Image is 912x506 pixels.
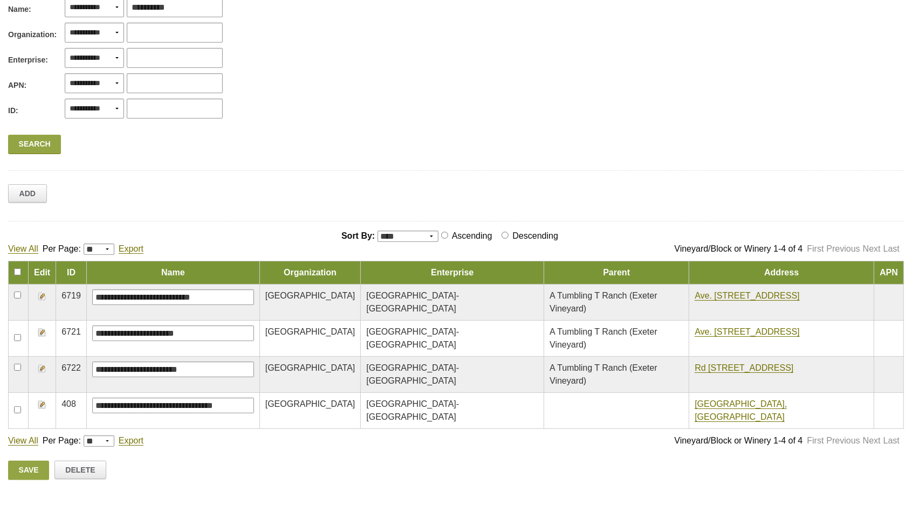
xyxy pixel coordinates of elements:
[265,399,355,408] span: [GEOGRAPHIC_DATA]
[674,436,803,445] span: Vineyard/Block or Winery 1-4 of 4
[43,436,81,445] span: Per Page:
[8,54,48,66] span: Enterprise:
[43,244,81,253] span: Per Page:
[8,244,38,254] a: View All
[883,244,900,253] a: Last
[695,291,799,301] a: Ave. [STREET_ADDRESS]
[86,261,259,285] td: Name
[61,399,76,408] span: 408
[38,400,46,409] img: Edit
[265,291,355,300] span: [GEOGRAPHIC_DATA]
[874,261,904,285] td: APN
[8,80,26,91] span: APN:
[550,363,657,385] span: A Tumbling T Ranch (Exeter Vineyard)
[8,461,49,480] a: Save
[695,327,799,337] a: Ave. [STREET_ADDRESS]
[674,244,803,253] span: Vineyard/Block or Winery 1-4 of 4
[863,244,881,253] a: Next
[550,291,657,313] span: A Tumbling T Ranch (Exeter Vineyard)
[61,363,81,372] span: 6722
[450,231,497,240] label: Ascending
[8,436,38,446] a: View All
[341,231,375,240] span: Sort By:
[54,461,106,479] a: Delete
[695,399,787,422] a: [GEOGRAPHIC_DATA], [GEOGRAPHIC_DATA]
[366,291,459,313] span: [GEOGRAPHIC_DATA]-[GEOGRAPHIC_DATA]
[119,436,143,446] a: Export
[28,261,56,285] td: Edit
[544,261,689,285] td: Parent
[366,399,459,421] span: [GEOGRAPHIC_DATA]-[GEOGRAPHIC_DATA]
[807,436,824,445] a: First
[38,328,46,337] img: Edit
[366,363,459,385] span: [GEOGRAPHIC_DATA]-[GEOGRAPHIC_DATA]
[265,363,355,372] span: [GEOGRAPHIC_DATA]
[265,327,355,336] span: [GEOGRAPHIC_DATA]
[8,105,18,116] span: ID:
[119,244,143,254] a: Export
[827,244,860,253] a: Previous
[8,4,31,15] span: Name:
[61,291,81,300] span: 6719
[863,436,881,445] a: Next
[259,261,361,285] td: Organization
[8,135,61,154] a: Search
[827,436,860,445] a: Previous
[8,29,57,40] span: Organization:
[8,184,47,203] a: Add
[38,364,46,373] img: Edit
[689,261,874,285] td: Address
[361,261,544,285] td: Enterprise
[883,436,900,445] a: Last
[510,231,563,240] label: Descending
[550,327,657,349] span: A Tumbling T Ranch (Exeter Vineyard)
[61,327,81,336] span: 6721
[695,363,793,373] a: Rd [STREET_ADDRESS]
[366,327,459,349] span: [GEOGRAPHIC_DATA]-[GEOGRAPHIC_DATA]
[807,244,824,253] a: First
[56,261,87,285] td: ID
[38,292,46,301] img: Edit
